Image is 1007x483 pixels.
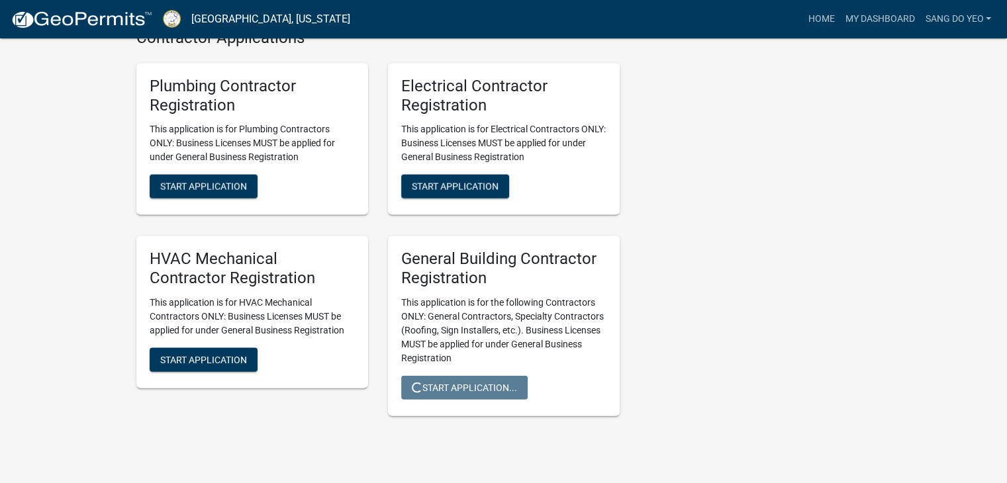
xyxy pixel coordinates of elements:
[160,181,247,192] span: Start Application
[150,175,258,198] button: Start Application
[401,122,606,164] p: This application is for Electrical Contractors ONLY: Business Licenses MUST be applied for under ...
[839,7,920,32] a: My Dashboard
[401,296,606,365] p: This application is for the following Contractors ONLY: General Contractors, Specialty Contractor...
[150,122,355,164] p: This application is for Plumbing Contractors ONLY: Business Licenses MUST be applied for under Ge...
[191,8,350,30] a: [GEOGRAPHIC_DATA], [US_STATE]
[401,77,606,115] h5: Electrical Contractor Registration
[920,7,996,32] a: SANG DO YEO
[412,382,517,393] span: Start Application...
[163,10,181,28] img: Putnam County, Georgia
[412,181,499,192] span: Start Application
[401,249,606,288] h5: General Building Contractor Registration
[401,376,528,400] button: Start Application...
[150,249,355,288] h5: HVAC Mechanical Contractor Registration
[401,175,509,198] button: Start Application
[136,28,620,427] wm-workflow-list-section: Contractor Applications
[802,7,839,32] a: Home
[150,348,258,372] button: Start Application
[150,296,355,337] p: This application is for HVAC Mechanical Contractors ONLY: Business Licenses MUST be applied for u...
[150,77,355,115] h5: Plumbing Contractor Registration
[160,355,247,365] span: Start Application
